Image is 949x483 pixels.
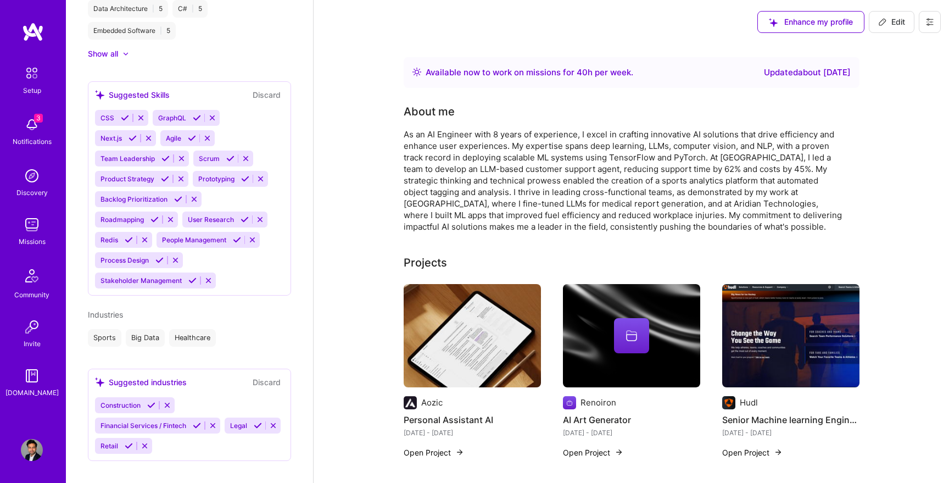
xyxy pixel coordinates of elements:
h4: Senior Machine learning Engineer [722,413,859,427]
img: cover [563,284,700,387]
img: Community [19,263,45,289]
span: Legal [230,421,247,430]
div: [DATE] - [DATE] [404,427,541,438]
img: Company logo [722,396,735,409]
span: Prototyping [198,175,235,183]
img: Personal Assistant AI [404,284,541,387]
i: Reject [204,276,213,285]
i: icon SuggestedTeams [95,377,104,387]
span: | [160,26,162,35]
img: Invite [21,316,43,338]
img: setup [20,62,43,85]
img: arrow-right [774,448,783,457]
i: Reject [256,215,264,224]
button: Discard [249,88,284,101]
i: Reject [242,154,250,163]
button: Discard [249,376,284,388]
i: Accept [193,421,201,430]
span: Retail [101,442,118,450]
button: Open Project [722,447,783,458]
span: Process Design [101,256,149,264]
span: CSS [101,114,114,122]
i: Reject [209,421,217,430]
img: arrow-right [455,448,464,457]
span: Scrum [199,154,220,163]
i: Reject [137,114,145,122]
span: Stakeholder Management [101,276,182,285]
i: Accept [150,215,159,224]
i: Reject [248,236,256,244]
div: Available now to work on missions for h per week . [426,66,633,79]
div: Healthcare [169,329,216,347]
div: Discovery [16,187,48,198]
i: Accept [121,114,129,122]
h4: Personal Assistant AI [404,413,541,427]
i: Accept [174,195,182,203]
span: Redis [101,236,118,244]
i: Accept [233,236,241,244]
span: Edit [878,16,905,27]
div: Embedded Software 5 [88,22,176,40]
img: Company logo [404,396,417,409]
span: Product Strategy [101,175,154,183]
i: Reject [171,256,180,264]
button: Open Project [563,447,623,458]
i: Reject [256,175,265,183]
i: Reject [163,401,171,409]
i: Accept [226,154,235,163]
img: Company logo [563,396,576,409]
span: Agile [166,134,181,142]
i: Reject [177,175,185,183]
span: 3 [34,114,43,123]
div: Sports [88,329,121,347]
i: Accept [161,175,169,183]
div: Suggested industries [95,376,187,388]
img: User Avatar [21,439,43,461]
div: Notifications [13,136,52,147]
span: User Research [188,215,234,224]
img: teamwork [21,214,43,236]
img: guide book [21,365,43,387]
div: Renoiron [580,397,616,408]
i: Accept [241,215,249,224]
div: Invite [24,338,41,349]
span: People Management [162,236,226,244]
span: Next.js [101,134,122,142]
i: Accept [155,256,164,264]
i: Reject [166,215,175,224]
span: Roadmapping [101,215,144,224]
div: [DATE] - [DATE] [563,427,700,438]
span: Industries [88,310,123,319]
i: Accept [129,134,137,142]
div: Missions [19,236,46,247]
span: Financial Services / Fintech [101,421,186,430]
div: About me [404,103,455,120]
span: | [192,4,194,13]
i: Reject [141,236,149,244]
button: Edit [869,11,914,33]
img: bell [21,114,43,136]
span: Backlog Prioritization [101,195,168,203]
div: Big Data [126,329,165,347]
span: Team Leadership [101,154,155,163]
button: Open Project [404,447,464,458]
h4: AI Art Generator [563,413,700,427]
div: Projects [404,254,447,271]
i: Reject [190,195,198,203]
i: Accept [125,236,133,244]
i: Accept [125,442,133,450]
div: Hudl [740,397,758,408]
a: User Avatar [18,439,46,461]
img: logo [22,22,44,42]
span: Construction [101,401,141,409]
i: Accept [147,401,155,409]
div: Suggested Skills [95,89,170,101]
i: Reject [269,421,277,430]
span: Enhance my profile [769,16,853,27]
button: Enhance my profile [757,11,864,33]
div: Setup [23,85,41,96]
i: Reject [203,134,211,142]
i: Reject [141,442,149,450]
div: Community [14,289,49,301]
div: [DOMAIN_NAME] [5,387,59,398]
